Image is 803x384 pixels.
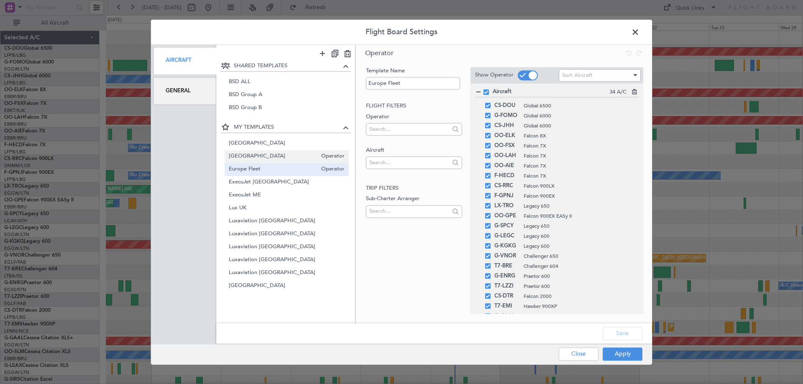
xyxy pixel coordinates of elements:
button: Close [559,347,598,361]
span: CS-DOU [494,101,519,111]
span: Falcon 7X [524,152,631,160]
span: Challenger 650 [524,252,631,260]
span: Falcon 7X [524,172,631,180]
button: Apply [603,347,642,361]
span: G-LEGC [494,231,519,241]
span: Falcon 900EX EASy II [524,212,631,220]
header: Flight Board Settings [151,20,652,45]
span: OO-GPE [494,211,519,221]
span: OO-AIE [494,161,519,171]
span: 34 A/C [609,88,627,97]
span: G-SPCY [494,221,519,231]
input: Search... [369,123,449,135]
span: Global 6000 [524,112,631,120]
span: T7-BRE [494,261,519,271]
span: ExecuJet [GEOGRAPHIC_DATA] [229,178,345,187]
span: Legacy 600 [524,232,631,240]
span: F-GPNJ [494,191,519,201]
span: T7-EMI [494,301,519,311]
span: Global 6000 [524,122,631,130]
span: Sort Aircraft [562,71,593,79]
span: Luxaviation [GEOGRAPHIC_DATA] [229,243,345,252]
span: OO-ELK [494,131,519,141]
span: Luxaviation [GEOGRAPHIC_DATA] [229,256,345,264]
span: CS-RRC [494,181,519,191]
span: Lux UK [229,204,345,213]
span: Praetor 600 [524,272,631,280]
span: Europe Fleet [229,165,317,174]
span: T7-LZZI [494,281,519,291]
span: LX-TRO [494,201,519,211]
span: Falcon 8X [524,132,631,140]
span: Falcon 900EX [524,192,631,200]
span: F-HECD [494,171,519,181]
label: Sub-Charter Arranger [366,195,462,203]
span: G-GAAL [494,311,519,321]
span: CS-DTR [494,291,519,301]
span: [GEOGRAPHIC_DATA] [229,152,317,161]
div: Aircraft [153,47,216,75]
label: Template Name [366,67,462,75]
span: [GEOGRAPHIC_DATA] [229,139,345,148]
span: Falcon 2000 [524,292,631,300]
span: G-ENRG [494,271,519,281]
span: G-VNOR [494,251,519,261]
input: Search... [369,156,449,169]
span: Legacy 650 [524,202,631,210]
h2: Flight filters [366,102,462,110]
span: Operator [317,165,345,174]
span: Legacy 650 [524,222,631,230]
span: BSD Group B [229,104,345,112]
span: SHARED TEMPLATES [234,62,341,70]
span: Aircraft [493,88,609,96]
span: G-KGKG [494,241,519,251]
label: Operator [366,113,462,121]
span: OO-LAH [494,151,519,161]
span: ExecuJet ME [229,191,345,200]
span: Operator [317,152,345,161]
span: BSD ALL [229,78,345,86]
span: MY TEMPLATES [234,124,341,132]
span: Challenger 604 [524,262,631,270]
span: OO-FSX [494,141,519,151]
span: Falcon 900LX [524,182,631,190]
span: CS-JHH [494,121,519,131]
span: G-FOMO [494,111,519,121]
span: BSD Group A [229,91,345,99]
span: Luxaviation [GEOGRAPHIC_DATA] [229,230,345,239]
span: Praetor 600 [524,282,631,290]
label: Aircraft [366,146,462,155]
span: Falcon 7X [524,162,631,170]
div: General [153,77,216,105]
h2: Trip filters [366,184,462,193]
span: Hawker 900XP [524,303,631,310]
span: [GEOGRAPHIC_DATA] [229,282,345,290]
span: Global 6500 [524,102,631,109]
input: Search... [369,205,449,218]
span: Falcon 7X [524,142,631,150]
span: Luxaviation [GEOGRAPHIC_DATA] [229,269,345,277]
label: Show Operator [475,71,514,80]
span: Cessna Citation XLS+ [524,313,631,320]
span: Operator [365,48,394,58]
span: Luxaviation [GEOGRAPHIC_DATA] [229,217,345,226]
span: Legacy 600 [524,242,631,250]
